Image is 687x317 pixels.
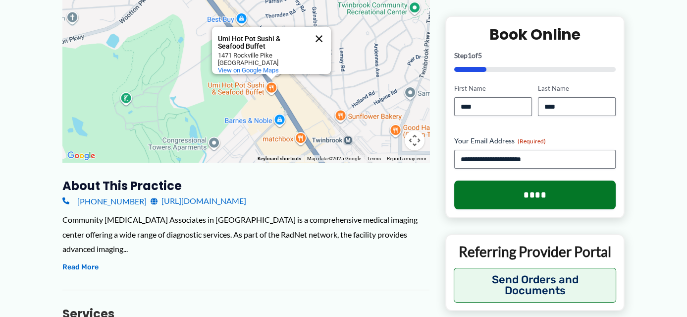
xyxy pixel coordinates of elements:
[307,156,361,161] span: Map data ©2025 Google
[151,193,246,208] a: [URL][DOMAIN_NAME]
[218,52,307,59] div: 1471 Rockville Pike
[62,193,147,208] a: [PHONE_NUMBER]
[218,66,279,74] a: View on Google Maps
[454,136,616,146] label: Your Email Address
[468,51,472,60] span: 1
[65,149,98,162] a: Open this area in Google Maps (opens a new window)
[218,59,307,66] div: [GEOGRAPHIC_DATA]
[65,149,98,162] img: Google
[454,25,616,44] h2: Book Online
[62,212,429,256] div: Community [MEDICAL_DATA] Associates in [GEOGRAPHIC_DATA] is a comprehensive medical imaging cente...
[307,27,331,51] button: Close
[454,243,617,260] p: Referring Provider Portal
[367,156,381,161] a: Terms (opens in new tab)
[454,268,617,303] button: Send Orders and Documents
[538,84,616,93] label: Last Name
[218,35,307,50] div: Umi Hot Pot Sushi & Seafood Buffet
[518,137,546,145] span: (Required)
[258,155,301,162] button: Keyboard shortcuts
[62,261,99,273] button: Read More
[454,52,616,59] p: Step of
[387,156,426,161] a: Report a map error
[405,130,424,150] button: Map camera controls
[454,84,532,93] label: First Name
[212,27,331,74] div: Umi Hot Pot Sushi & Seafood Buffet
[478,51,482,60] span: 5
[62,178,429,193] h3: About this practice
